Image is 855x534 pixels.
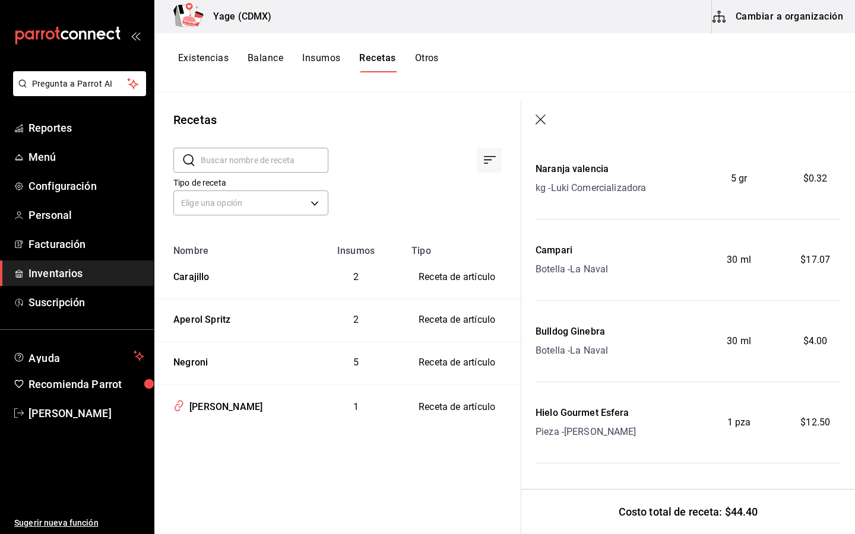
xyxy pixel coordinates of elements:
[727,415,751,430] span: 1 pza
[173,190,328,215] div: Elige una opción
[28,178,144,194] span: Configuración
[28,294,144,310] span: Suscripción
[28,376,144,392] span: Recomienda Parrot
[404,238,521,256] th: Tipo
[353,271,359,282] span: 2
[169,266,210,284] div: Carajillo
[178,52,229,72] button: Existencias
[477,148,502,173] div: Ordenar por
[521,489,855,534] div: Costo total de receta: $44.40
[353,357,359,368] span: 5
[404,256,521,298] td: Receta de artículo
[536,344,608,358] div: Botella - La Naval
[28,265,144,281] span: Inventarios
[536,162,646,176] div: Naranja valencia
[731,171,748,186] span: 5 gr
[404,384,521,430] td: Receta de artículo
[404,298,521,341] td: Receta de artículo
[201,148,328,172] input: Buscar nombre de receta
[536,406,636,420] div: Hielo Gourmet Esfera
[727,334,751,348] span: 30 ml
[28,149,144,165] span: Menú
[14,517,144,529] span: Sugerir nueva función
[131,31,140,40] button: open_drawer_menu
[800,415,830,430] span: $12.50
[727,253,751,267] span: 30 ml
[28,120,144,136] span: Reportes
[173,179,328,187] label: Tipo de receta
[536,325,608,339] div: Bulldog Ginebra
[803,171,828,186] span: $0.32
[154,238,308,256] th: Nombre
[154,238,521,431] table: inventoriesTable
[204,9,271,24] h3: Yage (CDMX)
[169,351,208,370] div: Negroni
[353,314,359,325] span: 2
[359,52,395,72] button: Recetas
[800,253,830,267] span: $17.07
[536,425,636,439] div: Pieza - [PERSON_NAME]
[308,238,404,256] th: Insumos
[28,236,144,252] span: Facturación
[32,78,128,90] span: Pregunta a Parrot AI
[302,52,340,72] button: Insumos
[536,262,608,276] div: Botella - La Naval
[404,341,521,384] td: Receta de artículo
[28,349,129,363] span: Ayuda
[353,401,359,412] span: 1
[28,207,144,223] span: Personal
[536,487,634,501] div: Cinzano Vermut Rosso
[415,52,439,72] button: Otros
[169,309,230,327] div: Aperol Spritz
[178,52,439,72] div: navigation tabs
[173,111,217,129] div: Recetas
[8,86,146,98] a: Pregunta a Parrot AI
[536,181,646,195] div: kg - Luki Comercializadora
[185,396,262,414] div: [PERSON_NAME]
[28,405,144,421] span: [PERSON_NAME]
[13,71,146,96] button: Pregunta a Parrot AI
[536,243,608,258] div: Campari
[803,334,828,348] span: $4.00
[248,52,283,72] button: Balance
